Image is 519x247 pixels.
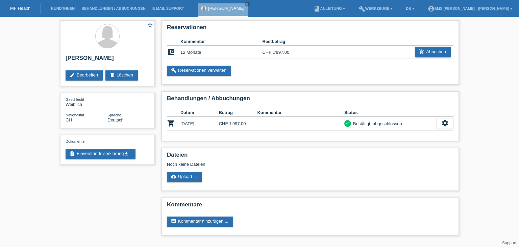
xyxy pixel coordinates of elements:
[167,95,453,105] h2: Behandlungen / Abbuchungen
[66,149,135,159] a: descriptionEinverständniserklärungget_app
[167,201,453,211] h2: Kommentare
[66,97,84,102] span: Geschlecht
[246,2,249,6] i: close
[167,152,453,162] h2: Dateien
[359,5,365,12] i: build
[107,113,121,117] span: Sprache
[180,109,219,117] th: Datum
[245,2,250,6] a: close
[167,162,373,167] div: Noch keine Dateien
[219,117,257,131] td: CHF 1'997.00
[351,120,402,127] div: Bestätigt, abgeschlossen
[167,24,453,34] h2: Reservationen
[78,6,149,10] a: Behandlungen / Abbuchungen
[10,6,30,11] a: MF Health
[147,22,153,28] i: star_border
[66,117,72,122] span: Schweiz
[66,139,84,143] span: Dokumente
[105,70,138,81] a: deleteLöschen
[167,48,175,56] i: account_balance_wallet
[149,6,188,10] a: E-Mail Support
[167,66,231,76] a: buildReservationen verwalten
[502,241,516,245] a: Support
[419,49,424,54] i: add_shopping_cart
[180,46,262,59] td: 12 Monate
[310,6,348,10] a: bookAnleitung ▾
[66,55,149,65] h2: [PERSON_NAME]
[48,6,78,10] a: Kund*innen
[66,70,103,81] a: editBearbeiten
[66,113,84,117] span: Nationalität
[167,217,233,227] a: commentKommentar hinzufügen ...
[262,46,303,59] td: CHF 1'997.00
[180,117,219,131] td: [DATE]
[424,6,516,10] a: account_circleEMS [PERSON_NAME] - [PERSON_NAME] ▾
[167,119,175,127] i: POSP00024791
[345,121,350,126] i: check
[441,119,449,127] i: settings
[66,97,107,107] div: Weiblich
[171,68,176,73] i: build
[219,109,257,117] th: Betrag
[124,151,129,156] i: get_app
[355,6,396,10] a: buildWerkzeuge ▾
[180,38,262,46] th: Kommentar
[344,109,437,117] th: Status
[107,117,124,122] span: Deutsch
[208,6,244,11] a: [PERSON_NAME]
[70,151,75,156] i: description
[171,219,176,224] i: comment
[402,6,417,10] a: DE ▾
[415,47,451,57] a: add_shopping_cartAbbuchen
[109,72,115,78] i: delete
[262,38,303,46] th: Restbetrag
[257,109,344,117] th: Kommentar
[167,172,202,182] a: cloud_uploadUpload ...
[171,174,176,179] i: cloud_upload
[147,22,153,29] a: star_border
[314,5,320,12] i: book
[428,5,435,12] i: account_circle
[70,72,75,78] i: edit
